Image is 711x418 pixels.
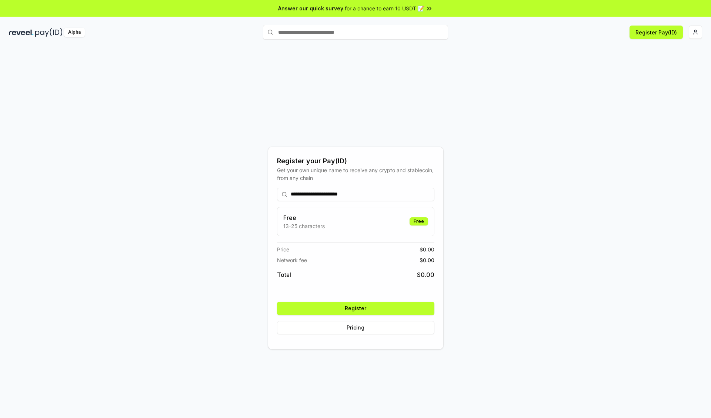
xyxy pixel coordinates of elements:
[277,321,434,334] button: Pricing
[277,270,291,279] span: Total
[277,156,434,166] div: Register your Pay(ID)
[277,302,434,315] button: Register
[277,256,307,264] span: Network fee
[420,245,434,253] span: $ 0.00
[283,222,325,230] p: 13-25 characters
[417,270,434,279] span: $ 0.00
[35,28,63,37] img: pay_id
[278,4,343,12] span: Answer our quick survey
[420,256,434,264] span: $ 0.00
[277,245,289,253] span: Price
[283,213,325,222] h3: Free
[630,26,683,39] button: Register Pay(ID)
[277,166,434,182] div: Get your own unique name to receive any crypto and stablecoin, from any chain
[64,28,85,37] div: Alpha
[410,217,428,225] div: Free
[345,4,424,12] span: for a chance to earn 10 USDT 📝
[9,28,34,37] img: reveel_dark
